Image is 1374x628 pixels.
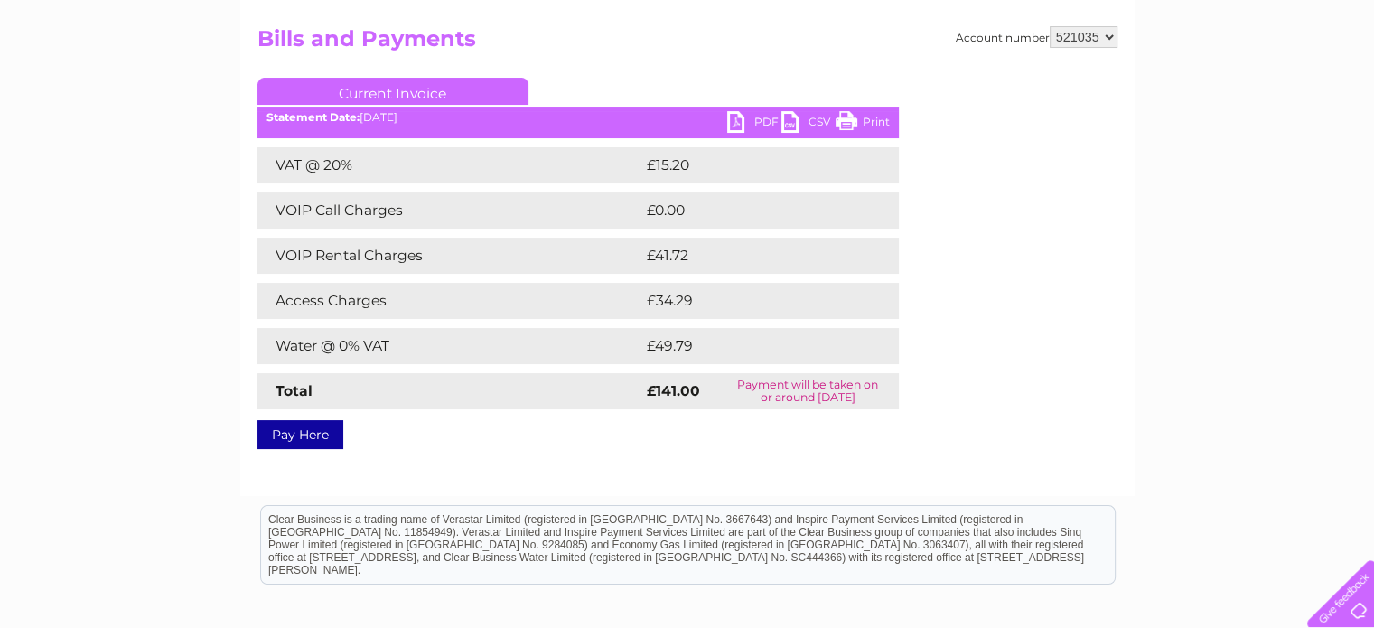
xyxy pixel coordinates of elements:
[1254,77,1298,90] a: Contact
[257,420,343,449] a: Pay Here
[642,328,863,364] td: £49.79
[1314,77,1357,90] a: Log out
[642,283,863,319] td: £34.29
[642,192,857,229] td: £0.00
[257,238,642,274] td: VOIP Rental Charges
[1101,77,1141,90] a: Energy
[276,382,313,399] strong: Total
[257,283,642,319] td: Access Charges
[257,192,642,229] td: VOIP Call Charges
[1056,77,1090,90] a: Water
[257,147,642,183] td: VAT @ 20%
[1152,77,1206,90] a: Telecoms
[717,373,899,409] td: Payment will be taken on or around [DATE]
[257,26,1117,61] h2: Bills and Payments
[642,238,860,274] td: £41.72
[642,147,861,183] td: £15.20
[48,47,140,102] img: logo.png
[727,111,781,137] a: PDF
[647,382,700,399] strong: £141.00
[956,26,1117,48] div: Account number
[266,110,360,124] b: Statement Date:
[836,111,890,137] a: Print
[257,328,642,364] td: Water @ 0% VAT
[257,111,899,124] div: [DATE]
[1033,9,1158,32] a: 0333 014 3131
[781,111,836,137] a: CSV
[261,10,1115,88] div: Clear Business is a trading name of Verastar Limited (registered in [GEOGRAPHIC_DATA] No. 3667643...
[257,78,528,105] a: Current Invoice
[1217,77,1243,90] a: Blog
